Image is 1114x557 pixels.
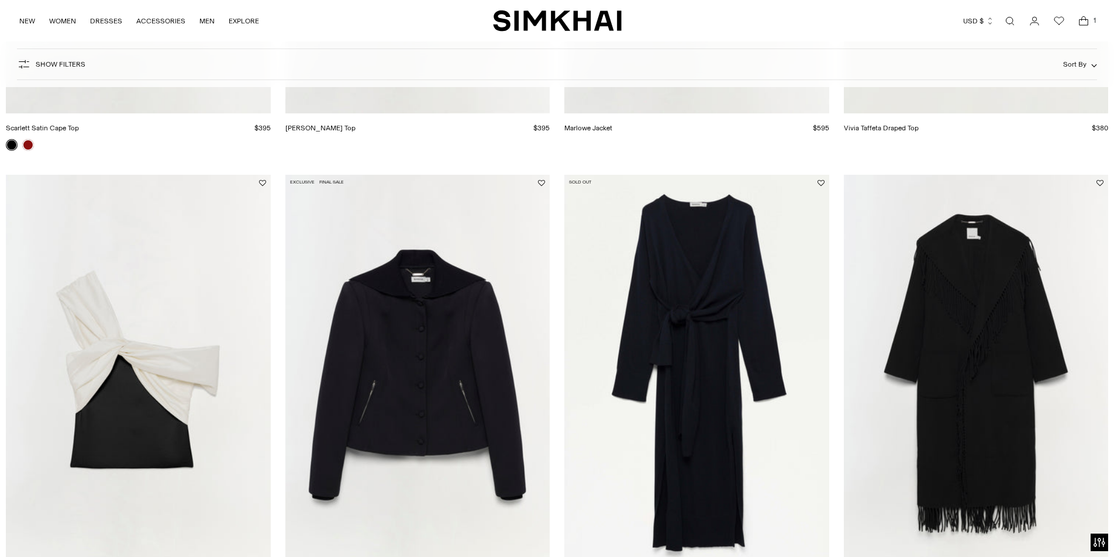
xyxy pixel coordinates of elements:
a: Open cart modal [1072,9,1095,33]
a: NEW [19,8,35,34]
a: ACCESSORIES [136,8,185,34]
a: Go to the account page [1023,9,1046,33]
a: SIMKHAI [493,9,622,32]
button: USD $ [963,8,994,34]
span: Show Filters [36,60,85,68]
a: Vivia Taffeta Draped Top [844,124,919,132]
a: Wishlist [1047,9,1071,33]
a: [PERSON_NAME] Top [285,124,356,132]
button: Show Filters [17,55,85,74]
a: Open search modal [998,9,1022,33]
a: MEN [199,8,215,34]
a: WOMEN [49,8,76,34]
button: Sort By [1063,58,1097,71]
a: EXPLORE [229,8,259,34]
a: Marlowe Jacket [564,124,612,132]
span: Sort By [1063,60,1087,68]
span: 1 [1089,15,1100,26]
a: DRESSES [90,8,122,34]
a: Scarlett Satin Cape Top [6,124,79,132]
